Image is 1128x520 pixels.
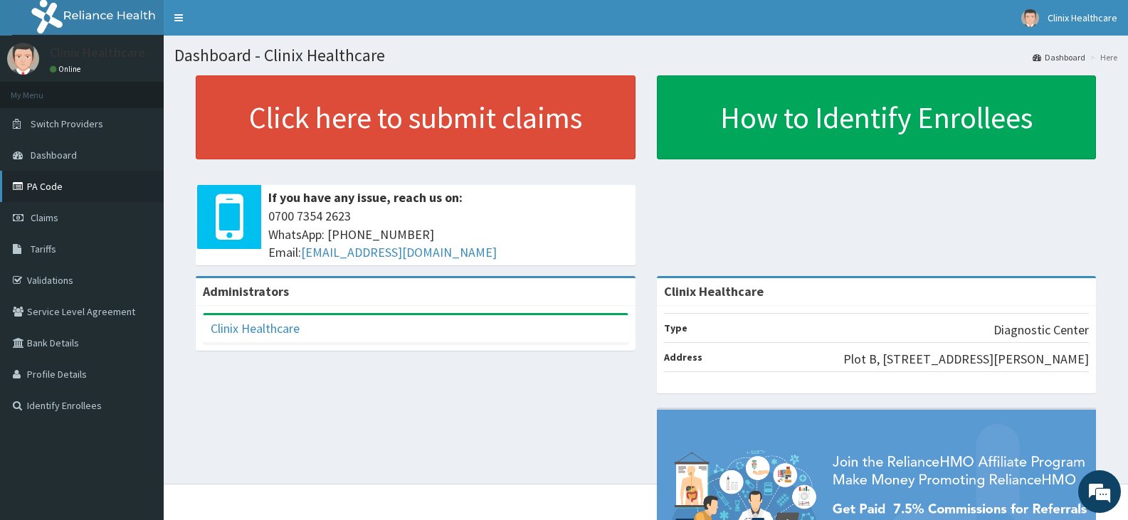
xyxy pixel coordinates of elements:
a: [EMAIL_ADDRESS][DOMAIN_NAME] [301,244,497,260]
span: Switch Providers [31,117,103,130]
a: Click here to submit claims [196,75,636,159]
a: Online [50,64,84,74]
li: Here [1087,51,1117,63]
span: Clinix Healthcare [1048,11,1117,24]
a: Clinix Healthcare [211,320,300,336]
b: Administrators [203,283,289,299]
b: If you have any issue, reach us on: [268,189,463,206]
div: Chat with us now [74,80,239,98]
a: Dashboard [1033,51,1085,63]
b: Address [664,351,702,364]
p: Plot B, [STREET_ADDRESS][PERSON_NAME] [843,350,1089,368]
span: Tariffs [31,243,56,255]
h1: Dashboard - Clinix Healthcare [174,46,1117,65]
img: User Image [7,43,39,75]
span: We're online! [83,164,196,308]
p: Clinix Healthcare [50,46,145,59]
strong: Clinix Healthcare [664,283,764,299]
p: Diagnostic Center [993,321,1089,339]
b: Type [664,322,687,334]
span: 0700 7354 2623 WhatsApp: [PHONE_NUMBER] Email: [268,207,628,262]
textarea: Type your message and hit 'Enter' [7,359,271,408]
span: Claims [31,211,58,224]
img: d_794563401_company_1708531726252_794563401 [26,71,58,107]
span: Dashboard [31,149,77,161]
div: Minimize live chat window [233,7,268,41]
img: User Image [1021,9,1039,27]
a: How to Identify Enrollees [657,75,1097,159]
